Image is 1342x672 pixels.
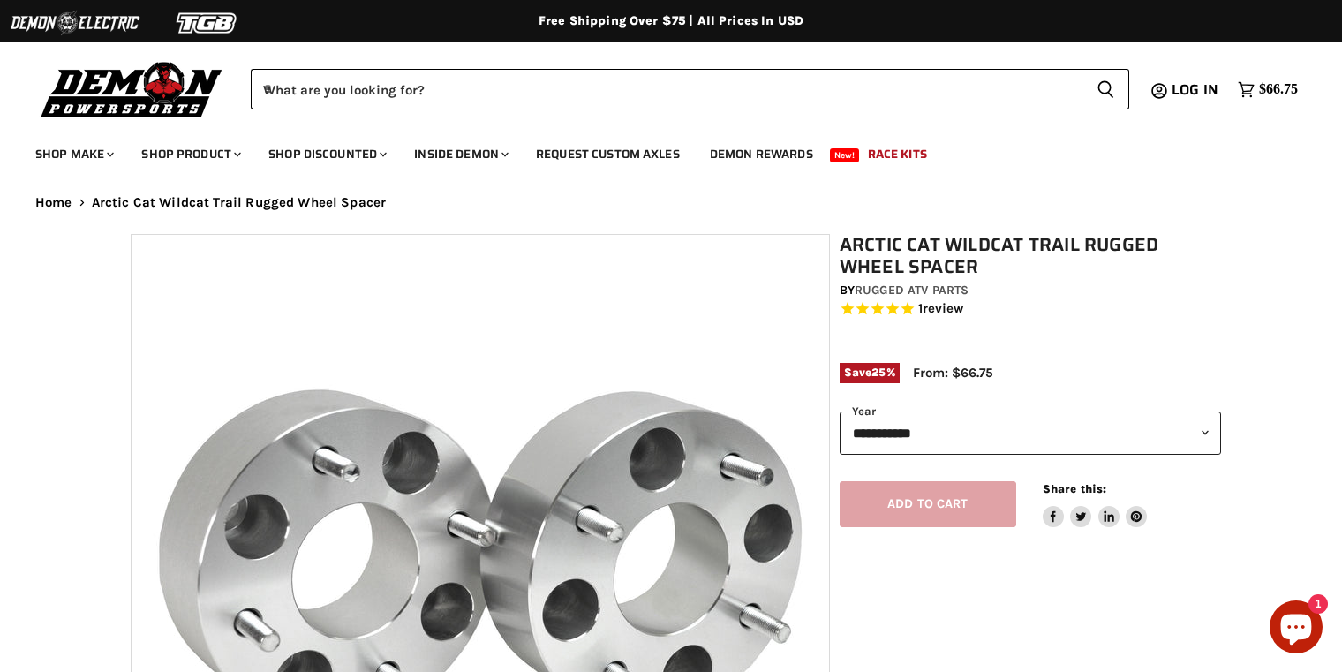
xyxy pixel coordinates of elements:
[92,195,387,210] span: Arctic Cat Wildcat Trail Rugged Wheel Spacer
[523,136,693,172] a: Request Custom Axles
[918,301,964,317] span: 1 reviews
[35,195,72,210] a: Home
[22,129,1293,172] ul: Main menu
[128,136,252,172] a: Shop Product
[255,136,397,172] a: Shop Discounted
[1043,481,1148,528] aside: Share this:
[840,281,1221,300] div: by
[855,283,969,298] a: Rugged ATV Parts
[913,365,993,381] span: From: $66.75
[871,366,886,379] span: 25
[141,6,274,40] img: TGB Logo 2
[251,69,1129,109] form: Product
[840,363,900,382] span: Save %
[1229,77,1307,102] a: $66.75
[840,300,1221,319] span: Rated 5.0 out of 5 stars 1 reviews
[1082,69,1129,109] button: Search
[251,69,1082,109] input: When autocomplete results are available use up and down arrows to review and enter to select
[1043,482,1106,495] span: Share this:
[35,57,229,120] img: Demon Powersports
[1164,82,1229,98] a: Log in
[923,301,964,317] span: review
[9,6,141,40] img: Demon Electric Logo 2
[22,136,124,172] a: Shop Make
[830,148,860,162] span: New!
[840,234,1221,278] h1: Arctic Cat Wildcat Trail Rugged Wheel Spacer
[1264,600,1328,658] inbox-online-store-chat: Shopify online store chat
[1259,81,1298,98] span: $66.75
[401,136,519,172] a: Inside Demon
[855,136,940,172] a: Race Kits
[840,412,1221,455] select: year
[1172,79,1218,101] span: Log in
[697,136,826,172] a: Demon Rewards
